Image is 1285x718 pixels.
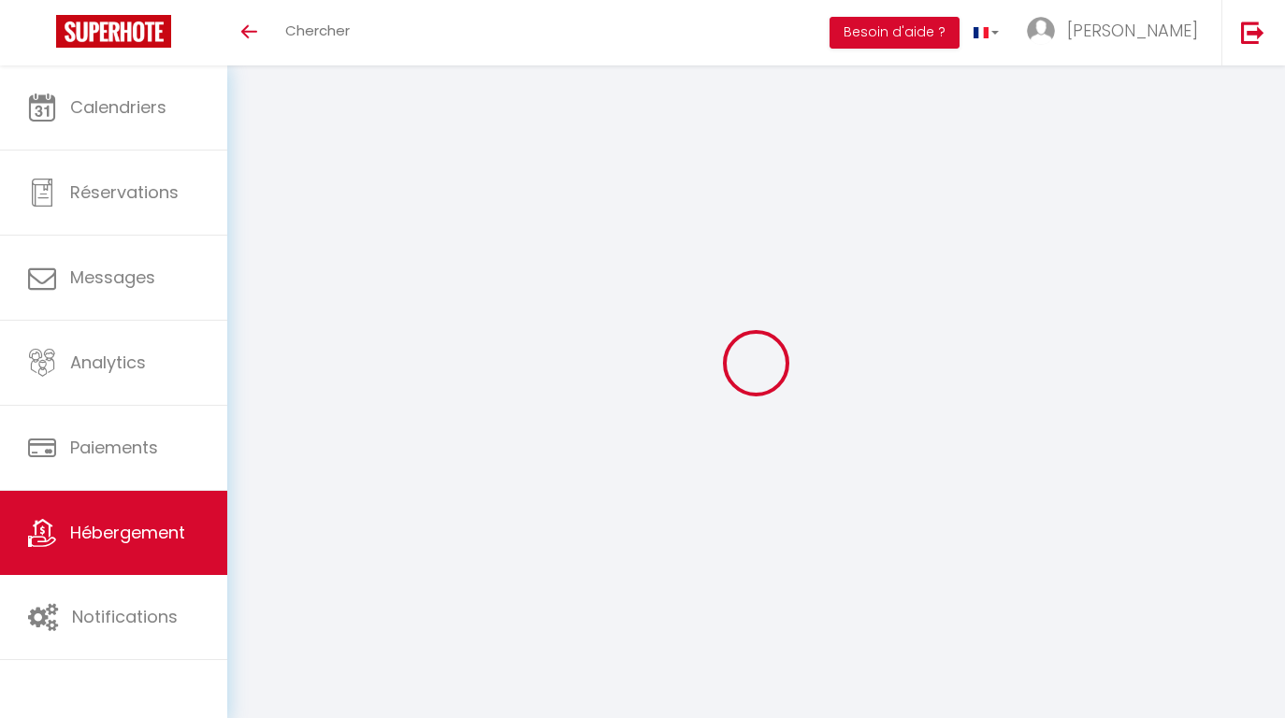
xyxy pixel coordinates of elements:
img: Super Booking [56,15,171,48]
span: Messages [70,266,155,289]
span: Analytics [70,351,146,374]
button: Besoin d'aide ? [830,17,960,49]
span: Paiements [70,436,158,459]
span: Calendriers [70,95,166,119]
span: Chercher [285,21,350,40]
span: Réservations [70,180,179,204]
span: Hébergement [70,521,185,544]
img: ... [1027,17,1055,45]
img: logout [1241,21,1264,44]
span: Notifications [72,605,178,628]
span: [PERSON_NAME] [1067,19,1198,42]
